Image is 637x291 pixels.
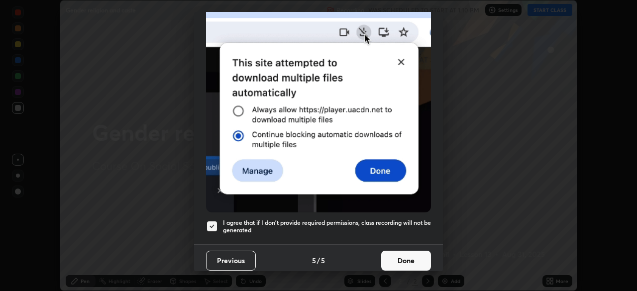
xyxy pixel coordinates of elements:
h4: / [317,255,320,266]
h4: 5 [312,255,316,266]
button: Previous [206,251,256,271]
button: Done [381,251,431,271]
h5: I agree that if I don't provide required permissions, class recording will not be generated [223,219,431,234]
h4: 5 [321,255,325,266]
